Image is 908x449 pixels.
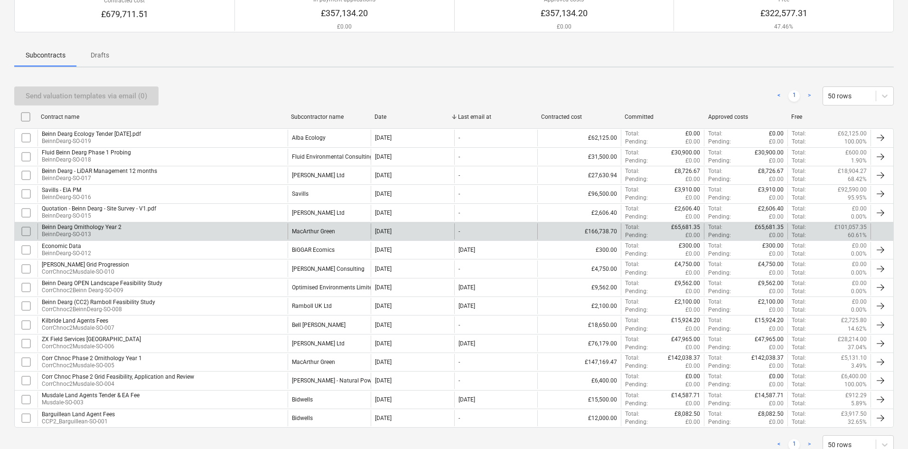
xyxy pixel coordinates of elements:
p: Total : [708,316,722,325]
iframe: Chat Widget [861,403,908,449]
p: Pending : [708,213,731,221]
div: [DATE] [375,247,392,253]
div: Bidwells [292,396,313,403]
p: £4,750.00 [674,260,700,268]
p: Total : [708,186,722,194]
div: Beinn Dearg Ornithology Year 2 [42,224,122,230]
p: Total : [792,138,806,146]
p: £0.00 [685,269,700,277]
div: [DATE] [375,191,392,197]
div: [DATE] [459,303,475,309]
p: Total : [625,298,639,306]
div: £15,500.00 [537,392,621,408]
p: £0.00 [769,362,784,370]
p: 1.90% [851,157,867,165]
div: £9,562.00 [537,279,621,296]
p: Total : [792,231,806,239]
p: Total : [625,205,639,213]
p: £0.00 [852,242,867,250]
div: Optimised Environments Limited [292,284,375,291]
div: [DATE] [375,210,392,216]
p: 100.00% [844,138,867,146]
div: £300.00 [537,242,621,258]
p: BeinnDearg-SO-018 [42,156,131,164]
p: Total : [625,186,639,194]
div: Date [374,114,450,120]
p: £0.00 [685,400,700,408]
div: £27,630.94 [537,167,621,183]
p: £3,910.00 [674,186,700,194]
p: £0.00 [685,130,700,138]
p: Total : [792,194,806,202]
div: £2,100.00 [537,298,621,314]
div: Economic Data [42,243,91,249]
div: Bell Ingram [292,322,346,328]
div: Beinn Dearg (CC2) Ramboll Feasibility Study [42,299,155,306]
p: £8,726.67 [758,167,784,175]
p: £9,562.00 [758,279,784,287]
p: Total : [708,410,722,418]
p: £0.00 [685,250,700,258]
p: £0.00 [769,344,784,352]
p: Pending : [708,175,731,183]
p: £2,606.40 [674,205,700,213]
p: £0.00 [685,194,700,202]
p: CorrChnoc2Musdale-SO-007 [42,324,114,332]
div: Committed [625,114,701,120]
p: £14,587.71 [755,392,784,400]
p: £0.00 [685,213,700,221]
p: Total : [708,298,722,306]
p: £0.00 [313,23,375,31]
div: [DATE] [375,266,392,272]
p: Total : [792,175,806,183]
p: £600.00 [845,149,867,157]
a: Next page [804,90,815,102]
div: Ramboll UK Ltd [292,303,332,309]
p: Total : [625,410,639,418]
div: £4,750.00 [537,260,621,277]
div: [DATE] [375,284,392,291]
p: Pending : [708,157,731,165]
p: Total : [792,223,806,231]
p: 0.00% [851,287,867,296]
p: Total : [792,242,806,250]
p: £30,900.00 [671,149,700,157]
p: Total : [625,392,639,400]
p: Pending : [708,306,731,314]
p: Pending : [625,138,648,146]
div: Contract name [41,114,283,120]
p: £0.00 [769,373,784,381]
div: Alba Ecology [292,134,326,141]
p: Total : [792,269,806,277]
div: Dulas Ltd [292,172,345,179]
p: £0.00 [769,175,784,183]
p: Total : [792,298,806,306]
p: £0.00 [541,23,588,31]
p: 0.00% [851,213,867,221]
div: - [459,359,460,365]
p: Pending : [708,344,731,352]
p: CorrChnoc2BeinnDearg-SO-008 [42,306,155,314]
div: Kilbride Land Agents Fees [42,317,114,324]
p: £0.00 [769,138,784,146]
p: CorrChnoc2Musdale-SO-005 [42,362,142,370]
p: £142,038.37 [751,354,784,362]
div: Subcontractor name [291,114,367,120]
p: Pending : [625,325,648,333]
div: - [459,153,460,160]
p: Total : [792,205,806,213]
p: CorrChnoc2Musdale-SO-006 [42,343,141,351]
p: Pending : [708,287,731,296]
p: Total : [708,260,722,268]
div: Savills [292,191,309,197]
div: £76,179.00 [537,335,621,352]
p: Total : [625,260,639,268]
div: Fluid Environmental Consulting [292,153,373,160]
div: £2,606.40 [537,205,621,221]
p: £300.00 [762,242,784,250]
div: - [459,228,460,235]
p: Pending : [708,250,731,258]
div: Beinn Dearg OPEN Landscape Feasibility Study [42,280,162,287]
p: £0.00 [769,157,784,165]
p: Total : [625,279,639,287]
